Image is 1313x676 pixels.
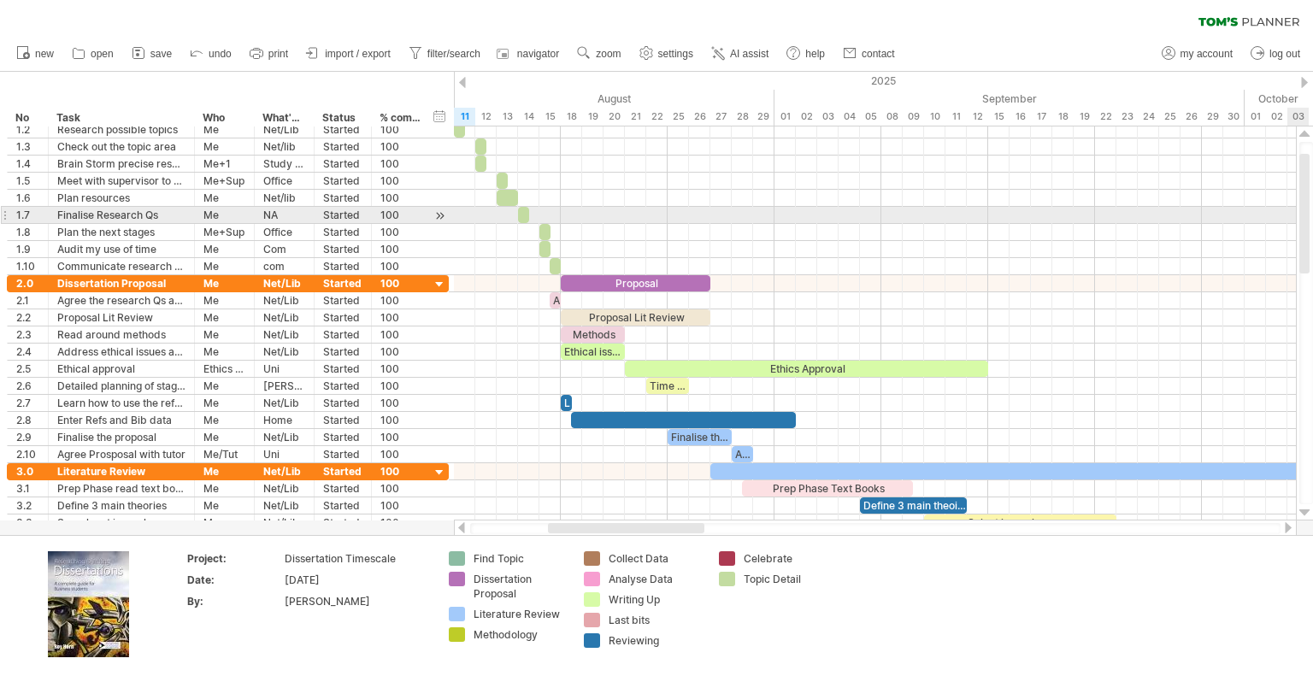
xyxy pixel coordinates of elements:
[57,429,185,445] div: Finalise the proposal
[262,109,304,126] div: What's needed
[16,241,39,257] div: 1.9
[263,361,305,377] div: Uni
[263,138,305,155] div: Net/lib
[57,395,185,411] div: Learn how to use the referencing in Word
[1010,108,1031,126] div: Tuesday, 16 September 2025
[380,241,421,257] div: 100
[12,43,59,65] a: new
[582,108,604,126] div: Tuesday, 19 August 2025
[203,309,245,326] div: Me
[635,43,698,65] a: settings
[16,207,39,223] div: 1.7
[744,572,837,586] div: Topic Detail
[203,514,245,531] div: Me
[57,309,185,326] div: Proposal Lit Review
[203,480,245,497] div: Me
[924,514,1116,531] div: Select journal sources
[57,463,185,479] div: Literature Review
[753,108,774,126] div: Friday, 29 August 2025
[1157,43,1238,65] a: my account
[454,108,475,126] div: Monday, 11 August 2025
[203,446,245,462] div: Me/Tut
[203,378,245,394] div: Me
[323,138,362,155] div: Started
[380,463,421,479] div: 100
[668,429,732,445] div: Finalise the Proposal
[380,429,421,445] div: 100
[323,429,362,445] div: Started
[796,108,817,126] div: Tuesday, 2 September 2025
[57,480,185,497] div: Prep Phase read text books
[302,43,396,65] a: import / export
[57,173,185,189] div: Meet with supervisor to run Res Qs
[561,326,625,343] div: Methods
[474,551,567,566] div: Find Topic
[35,48,54,60] span: new
[539,108,561,126] div: Friday, 15 August 2025
[742,480,913,497] div: Prep Phase Text Books
[16,190,39,206] div: 1.6
[1031,108,1052,126] div: Wednesday, 17 September 2025
[380,156,421,172] div: 100
[380,173,421,189] div: 100
[323,378,362,394] div: Started
[150,48,172,60] span: save
[323,190,362,206] div: Started
[263,378,305,394] div: [PERSON_NAME]'s Pl
[561,309,710,326] div: Proposal Lit Review
[817,108,839,126] div: Wednesday, 3 September 2025
[323,326,362,343] div: Started
[1181,108,1202,126] div: Friday, 26 September 2025
[203,497,245,514] div: Me
[1269,48,1300,60] span: log out
[16,258,39,274] div: 1.10
[16,156,39,172] div: 1.4
[263,241,305,257] div: Com
[263,275,305,291] div: Net/Lib
[263,207,305,223] div: NA
[774,108,796,126] div: Monday, 1 September 2025
[203,463,245,479] div: Me
[57,258,185,274] div: Communicate research Qs
[625,361,988,377] div: Ethics Approval
[710,108,732,126] div: Wednesday, 27 August 2025
[625,108,646,126] div: Thursday, 21 August 2025
[380,292,421,309] div: 100
[988,108,1010,126] div: Monday, 15 September 2025
[326,90,774,108] div: August 2025
[15,109,38,126] div: No
[561,395,572,411] div: Learn to ref in Word
[782,43,830,65] a: help
[1246,43,1305,65] a: log out
[323,514,362,531] div: Started
[203,258,245,274] div: Me
[380,446,421,462] div: 100
[561,344,625,360] div: Ethical issues
[967,108,988,126] div: Friday, 12 September 2025
[323,207,362,223] div: Started
[203,224,245,240] div: Me+Sup
[16,138,39,155] div: 1.3
[263,395,305,411] div: Net/Lib
[862,48,895,60] span: contact
[432,207,448,225] div: scroll to activity
[474,607,567,621] div: Literature Review
[609,633,702,648] div: Reviewing
[730,48,768,60] span: AI assist
[380,275,421,291] div: 100
[1159,108,1181,126] div: Thursday, 25 September 2025
[57,292,185,309] div: Agree the research Qs and scope
[427,48,480,60] span: filter/search
[57,446,185,462] div: Agree Prosposal with tutor
[16,224,39,240] div: 1.8
[203,395,245,411] div: Me
[203,412,245,428] div: Me
[268,48,288,60] span: print
[323,395,362,411] div: Started
[263,292,305,309] div: Net/Lib
[127,43,177,65] a: save
[245,43,293,65] a: print
[380,326,421,343] div: 100
[380,395,421,411] div: 100
[322,109,362,126] div: Status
